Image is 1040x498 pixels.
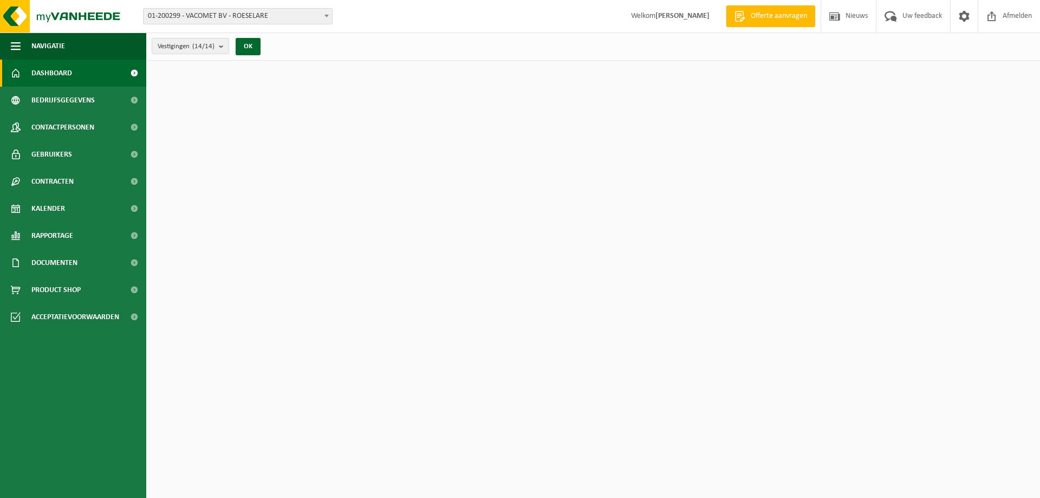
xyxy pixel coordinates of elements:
[31,303,119,331] span: Acceptatievoorwaarden
[152,38,229,54] button: Vestigingen(14/14)
[31,222,73,249] span: Rapportage
[31,168,74,195] span: Contracten
[31,141,72,168] span: Gebruikers
[31,195,65,222] span: Kalender
[236,38,261,55] button: OK
[31,87,95,114] span: Bedrijfsgegevens
[31,249,77,276] span: Documenten
[655,12,710,20] strong: [PERSON_NAME]
[748,11,810,22] span: Offerte aanvragen
[726,5,815,27] a: Offerte aanvragen
[158,38,214,55] span: Vestigingen
[31,33,65,60] span: Navigatie
[31,60,72,87] span: Dashboard
[192,43,214,50] count: (14/14)
[31,114,94,141] span: Contactpersonen
[144,9,332,24] span: 01-200299 - VACOMET BV - ROESELARE
[31,276,81,303] span: Product Shop
[143,8,333,24] span: 01-200299 - VACOMET BV - ROESELARE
